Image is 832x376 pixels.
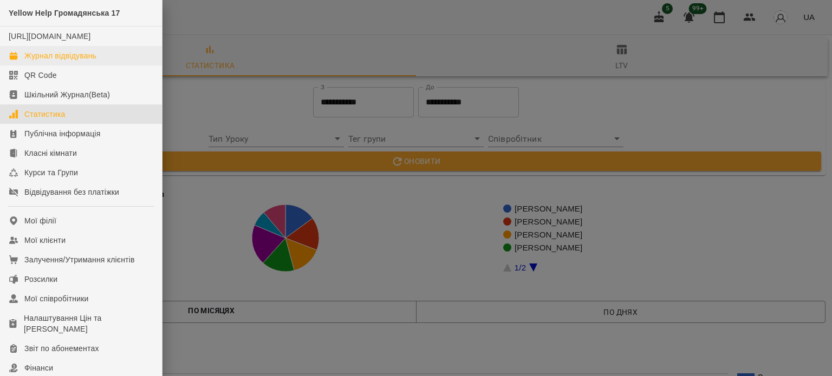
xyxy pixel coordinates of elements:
div: Мої філії [24,215,56,226]
div: Шкільний Журнал(Beta) [24,89,110,100]
div: Публічна інформація [24,128,100,139]
span: Yellow Help Громадянська 17 [9,9,120,17]
div: Залучення/Утримання клієнтів [24,254,135,265]
div: Розсилки [24,274,57,285]
div: Фінанси [24,362,53,373]
div: Мої співробітники [24,293,89,304]
div: Відвідування без платіжки [24,187,119,197]
div: Класні кімнати [24,148,77,159]
div: Налаштування Цін та [PERSON_NAME] [24,313,153,334]
div: Мої клієнти [24,235,66,246]
div: QR Code [24,70,57,81]
div: Звіт по абонементах [24,343,99,354]
div: Журнал відвідувань [24,50,96,61]
div: Статистика [24,109,66,120]
div: Курси та Групи [24,167,78,178]
a: [URL][DOMAIN_NAME] [9,32,90,41]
